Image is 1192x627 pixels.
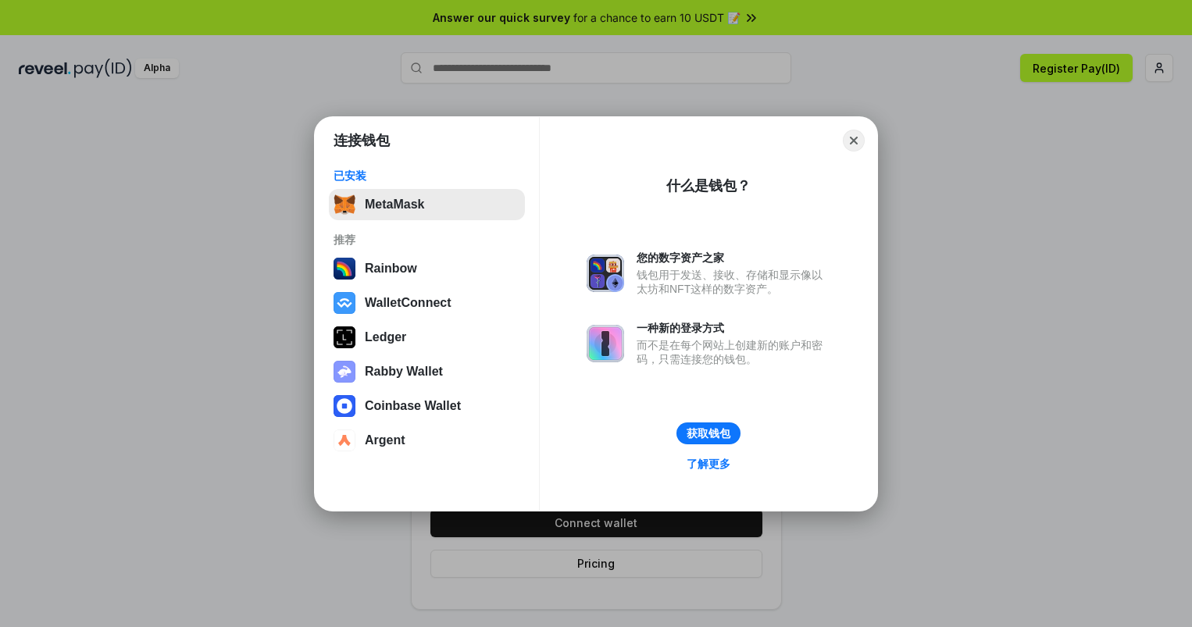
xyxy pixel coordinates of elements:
div: WalletConnect [365,296,451,310]
div: MetaMask [365,198,424,212]
img: svg+xml,%3Csvg%20fill%3D%22none%22%20height%3D%2233%22%20viewBox%3D%220%200%2035%2033%22%20width%... [334,194,355,216]
img: svg+xml,%3Csvg%20width%3D%22120%22%20height%3D%22120%22%20viewBox%3D%220%200%20120%20120%22%20fil... [334,258,355,280]
div: 钱包用于发送、接收、存储和显示像以太坊和NFT这样的数字资产。 [637,268,830,296]
button: Rainbow [329,253,525,284]
button: MetaMask [329,189,525,220]
img: svg+xml,%3Csvg%20width%3D%2228%22%20height%3D%2228%22%20viewBox%3D%220%200%2028%2028%22%20fill%3D... [334,429,355,451]
div: 您的数字资产之家 [637,251,830,265]
div: Argent [365,433,405,447]
img: svg+xml,%3Csvg%20xmlns%3D%22http%3A%2F%2Fwww.w3.org%2F2000%2Fsvg%22%20fill%3D%22none%22%20viewBox... [587,255,624,292]
button: 获取钱包 [676,422,741,444]
div: 获取钱包 [687,426,730,440]
div: Coinbase Wallet [365,399,461,413]
div: 已安装 [334,169,520,183]
img: svg+xml,%3Csvg%20xmlns%3D%22http%3A%2F%2Fwww.w3.org%2F2000%2Fsvg%22%20fill%3D%22none%22%20viewBox... [587,325,624,362]
button: Close [843,130,865,151]
button: Rabby Wallet [329,356,525,387]
button: WalletConnect [329,287,525,319]
a: 了解更多 [677,454,740,474]
button: Coinbase Wallet [329,390,525,422]
img: svg+xml,%3Csvg%20xmlns%3D%22http%3A%2F%2Fwww.w3.org%2F2000%2Fsvg%22%20fill%3D%22none%22%20viewBox... [334,361,355,383]
div: Rainbow [365,262,417,276]
h1: 连接钱包 [334,131,390,150]
img: svg+xml,%3Csvg%20width%3D%2228%22%20height%3D%2228%22%20viewBox%3D%220%200%2028%2028%22%20fill%3D... [334,395,355,417]
div: 什么是钱包？ [666,176,751,195]
button: Ledger [329,322,525,353]
div: 推荐 [334,233,520,247]
img: svg+xml,%3Csvg%20xmlns%3D%22http%3A%2F%2Fwww.w3.org%2F2000%2Fsvg%22%20width%3D%2228%22%20height%3... [334,326,355,348]
div: 了解更多 [687,457,730,471]
div: Rabby Wallet [365,365,443,379]
div: 一种新的登录方式 [637,321,830,335]
div: 而不是在每个网站上创建新的账户和密码，只需连接您的钱包。 [637,338,830,366]
img: svg+xml,%3Csvg%20width%3D%2228%22%20height%3D%2228%22%20viewBox%3D%220%200%2028%2028%22%20fill%3D... [334,292,355,314]
div: Ledger [365,330,406,344]
button: Argent [329,425,525,456]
